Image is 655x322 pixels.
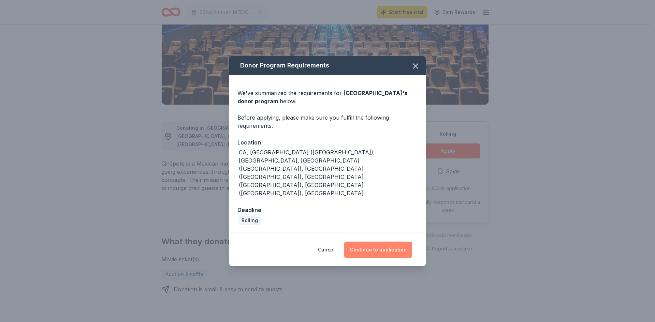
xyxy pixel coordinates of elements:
div: CA, [GEOGRAPHIC_DATA] ([GEOGRAPHIC_DATA]), [GEOGRAPHIC_DATA], [GEOGRAPHIC_DATA] ([GEOGRAPHIC_DATA... [239,148,418,197]
div: Rolling [239,216,261,225]
div: We've summarized the requirements for below. [237,89,418,105]
button: Continue to application [344,242,412,258]
button: Cancel [318,242,335,258]
div: Before applying, please make sure you fulfill the following requirements: [237,113,418,130]
div: Donor Program Requirements [229,56,426,75]
div: Location [237,138,418,147]
div: Deadline [237,205,418,214]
